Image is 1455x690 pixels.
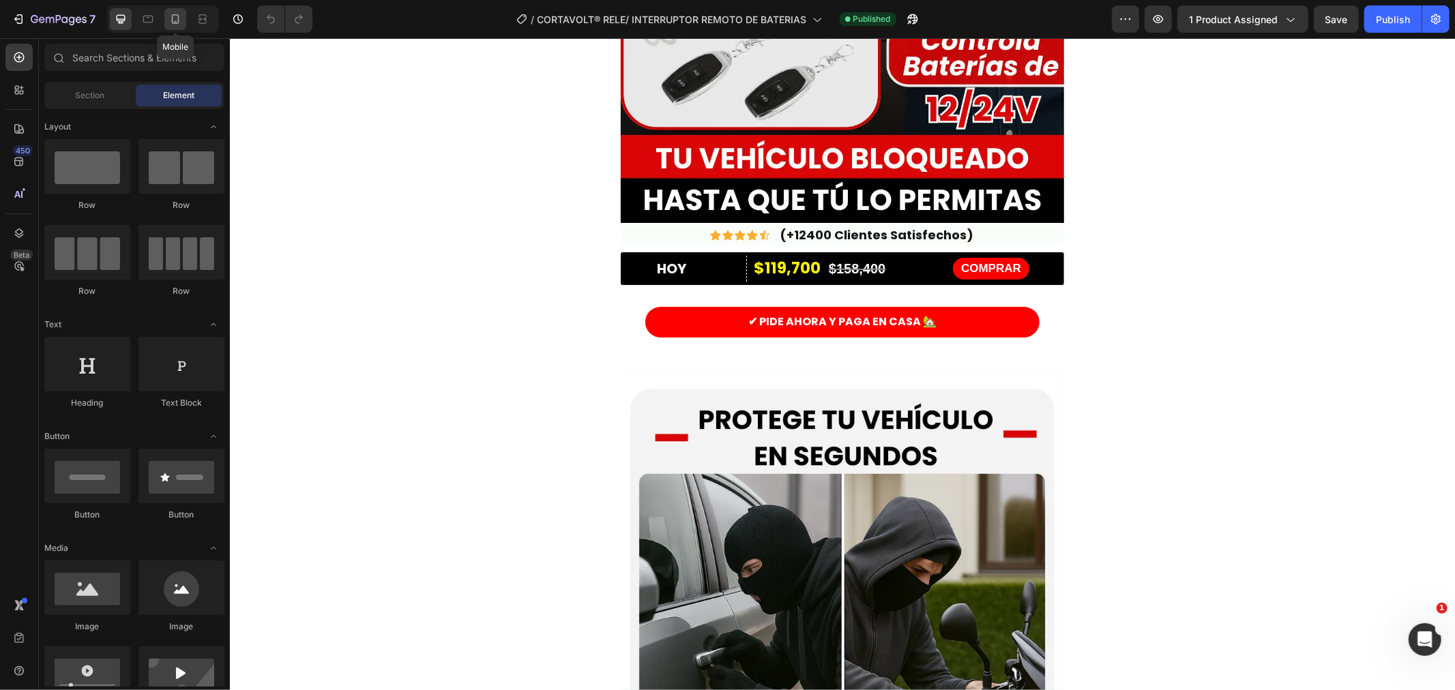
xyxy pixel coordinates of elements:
button: Save [1314,5,1359,33]
span: Media [44,542,68,554]
p: HOY [427,222,515,239]
div: Image [44,620,130,633]
button: 7 [5,5,102,33]
span: Element [163,89,194,102]
div: Button [44,509,130,521]
div: Button [138,509,224,521]
span: / [531,12,535,27]
span: Save [1325,14,1348,25]
iframe: Intercom live chat [1409,623,1441,656]
iframe: Design area [230,38,1455,690]
span: 1 product assigned [1189,12,1278,27]
span: Published [853,13,891,25]
p: (+12400 Clientes Satisfechos) [550,189,744,205]
div: Text Block [138,397,224,409]
div: Row [44,285,130,297]
span: Section [76,89,105,102]
div: Publish [1376,12,1410,27]
span: 1 [1437,603,1447,614]
span: Toggle open [203,425,224,447]
div: Row [138,199,224,211]
span: Toggle open [203,537,224,559]
p: 7 [89,11,95,27]
div: Image [138,620,224,633]
button: <p>✔ PIDE AHORA Y PAGA EN CASA 🏡</p> [415,269,810,299]
div: 450 [13,145,33,156]
div: $119,700 [523,219,592,242]
span: Text [44,318,61,331]
div: Row [44,199,130,211]
div: $158,400 [598,220,657,241]
button: Publish [1364,5,1422,33]
strong: COMPRAR [731,224,791,237]
span: Toggle open [203,116,224,138]
input: Search Sections & Elements [44,44,224,71]
div: Beta [10,250,33,260]
span: Layout [44,121,71,133]
span: Button [44,430,70,442]
div: Row [138,285,224,297]
span: Toggle open [203,314,224,335]
button: 1 product assigned [1177,5,1308,33]
div: Undo/Redo [257,5,312,33]
p: ✔ PIDE AHORA Y PAGA EN CASA 🏡 [518,274,707,294]
div: Heading [44,397,130,409]
button: <p><strong>COMPRAR</strong></p> [723,220,799,241]
span: CORTAVOLT® RELE/ INTERRUPTOR REMOTO DE BATERIAS [538,12,807,27]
